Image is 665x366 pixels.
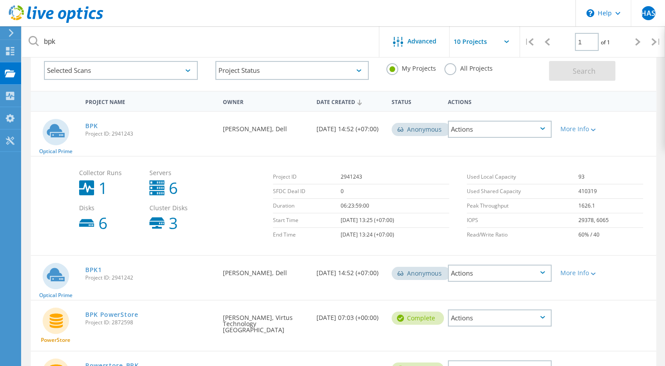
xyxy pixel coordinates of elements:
span: Project ID: 2941243 [85,131,214,136]
span: Search [573,66,596,76]
b: 1 [98,180,108,196]
div: [PERSON_NAME], Virtus Technology [GEOGRAPHIC_DATA] [218,301,312,342]
b: 6 [169,180,178,196]
td: 0 [341,184,449,199]
span: Project ID: 2872598 [85,320,214,325]
td: 1626.1 [578,199,643,213]
td: Used Shared Capacity [467,184,578,199]
div: | [647,26,665,57]
div: [DATE] 07:03 (+00:00) [312,301,387,330]
input: Search projects by name, owner, ID, company, etc [22,26,380,57]
div: | [520,26,538,57]
div: More Info [560,126,602,132]
label: My Projects [386,63,436,72]
div: Anonymous [392,123,451,136]
button: Search [549,61,615,81]
td: Duration [273,199,341,213]
a: BPK [85,123,98,129]
span: Disks [79,205,141,211]
b: 3 [169,215,178,231]
td: IOPS [467,213,578,228]
span: Optical Prime [39,149,73,154]
div: Actions [443,93,556,109]
td: Peak Throughput [467,199,578,213]
td: End Time [273,228,341,242]
td: Used Local Capacity [467,170,578,184]
div: [DATE] 14:52 (+07:00) [312,112,387,141]
td: Project ID [273,170,341,184]
td: 93 [578,170,643,184]
a: Live Optics Dashboard [9,18,103,25]
div: Anonymous [392,267,451,280]
td: [DATE] 13:24 (+07:00) [341,228,449,242]
span: Project ID: 2941242 [85,275,214,280]
span: PowerStore [41,337,70,343]
span: HAS [641,10,655,17]
div: Owner [218,93,312,109]
td: 2941243 [341,170,449,184]
div: Actions [448,121,552,138]
span: Optical Prime [39,293,73,298]
div: Complete [392,312,444,325]
td: SFDC Deal ID [273,184,341,199]
td: 06:23:59:00 [341,199,449,213]
a: BPK1 [85,267,102,273]
div: [PERSON_NAME], Dell [218,256,312,285]
div: Actions [448,265,552,282]
svg: \n [586,9,594,17]
div: Selected Scans [44,61,198,80]
div: Date Created [312,93,387,110]
td: Read/Write Ratio [467,228,578,242]
span: of 1 [601,39,610,46]
div: Project Name [81,93,218,109]
td: [DATE] 13:25 (+07:00) [341,213,449,228]
label: All Projects [444,63,492,72]
div: Project Status [215,61,369,80]
div: Actions [448,309,552,327]
span: Cluster Disks [149,205,211,211]
div: More Info [560,270,602,276]
b: 6 [98,215,108,231]
td: Start Time [273,213,341,228]
td: 29378, 6065 [578,213,643,228]
td: 410319 [578,184,643,199]
span: Servers [149,170,211,176]
td: 60% / 40 [578,228,643,242]
div: Status [387,93,443,109]
div: [DATE] 14:52 (+07:00) [312,256,387,285]
div: [PERSON_NAME], Dell [218,112,312,141]
span: Advanced [407,38,436,44]
span: Collector Runs [79,170,141,176]
a: BPK PowerStore [85,312,138,318]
